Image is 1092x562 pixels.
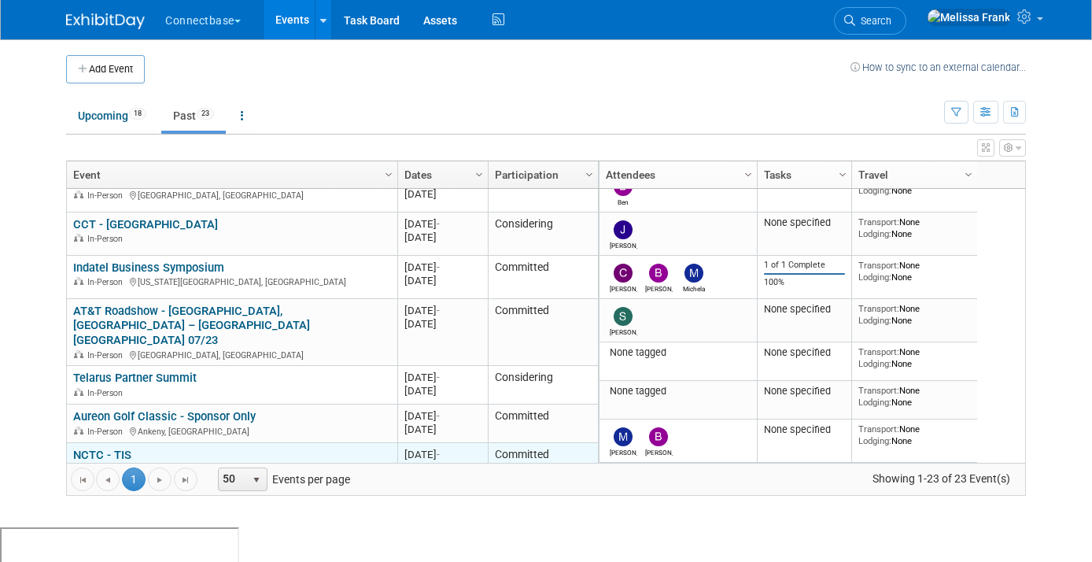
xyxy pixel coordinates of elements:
[73,188,390,202] div: [GEOGRAPHIC_DATA], [GEOGRAPHIC_DATA]
[73,275,390,288] div: [US_STATE][GEOGRAPHIC_DATA], [GEOGRAPHIC_DATA]
[73,161,387,188] a: Event
[606,346,751,359] div: None tagged
[66,13,145,29] img: ExhibitDay
[87,234,127,244] span: In-Person
[437,410,440,422] span: -
[858,216,899,227] span: Transport:
[581,161,599,185] a: Column Settings
[488,213,598,256] td: Considering
[858,216,972,239] div: None None
[76,474,89,486] span: Go to the first page
[382,168,395,181] span: Column Settings
[858,468,1025,490] span: Showing 1-23 of 23 Event(s)
[87,277,127,287] span: In-Person
[850,61,1026,73] a: How to sync to an external calendar...
[764,161,841,188] a: Tasks
[404,161,478,188] a: Dates
[197,108,214,120] span: 23
[73,261,224,275] a: Indatel Business Symposium
[198,468,366,491] span: Events per page
[858,260,899,271] span: Transport:
[74,277,83,285] img: In-Person Event
[858,161,967,188] a: Travel
[614,307,633,326] img: Steve Leavitt
[855,15,891,27] span: Search
[610,446,637,457] div: Mike Oser
[834,7,906,35] a: Search
[437,449,440,460] span: -
[488,256,598,299] td: Committed
[645,283,673,293] div: Brian Duffner
[74,427,83,434] img: In-Person Event
[858,303,899,314] span: Transport:
[649,427,668,446] img: Brian Duffner
[153,474,166,486] span: Go to the next page
[437,218,440,230] span: -
[858,185,891,196] span: Lodging:
[858,315,891,326] span: Lodging:
[610,196,637,206] div: Ben Edmond
[740,161,758,185] a: Column Settings
[488,366,598,405] td: Considering
[381,161,398,185] a: Column Settings
[764,303,846,316] div: None specified
[73,348,390,361] div: [GEOGRAPHIC_DATA], [GEOGRAPHIC_DATA]
[74,234,83,242] img: In-Person Event
[610,283,637,293] div: Carmine Caporelli
[606,385,751,397] div: None tagged
[614,427,633,446] img: Mike Oser
[148,468,172,491] a: Go to the next page
[858,272,891,283] span: Lodging:
[66,55,145,83] button: Add Event
[858,435,891,446] span: Lodging:
[858,358,891,369] span: Lodging:
[404,384,481,397] div: [DATE]
[858,423,899,434] span: Transport:
[87,388,127,398] span: In-Person
[488,299,598,366] td: Committed
[927,9,1011,26] img: Melissa Frank
[404,261,481,274] div: [DATE]
[835,161,852,185] a: Column Settings
[404,423,481,436] div: [DATE]
[404,371,481,384] div: [DATE]
[583,168,596,181] span: Column Settings
[858,385,899,396] span: Transport:
[71,468,94,491] a: Go to the first page
[858,423,972,446] div: None None
[74,388,83,396] img: In-Person Event
[437,305,440,316] span: -
[610,239,637,250] div: John Giblin
[404,217,481,231] div: [DATE]
[684,264,703,283] img: Michela Castiglioni
[836,168,849,181] span: Column Settings
[614,220,633,239] img: John Giblin
[437,261,440,273] span: -
[764,277,846,288] div: 100%
[74,350,83,358] img: In-Person Event
[858,346,899,357] span: Transport:
[473,168,485,181] span: Column Settings
[96,468,120,491] a: Go to the previous page
[404,448,481,461] div: [DATE]
[437,372,440,383] span: -
[764,346,846,359] div: None specified
[122,468,146,491] span: 1
[404,409,481,423] div: [DATE]
[488,405,598,443] td: Committed
[404,231,481,244] div: [DATE]
[961,161,978,185] a: Column Settings
[87,350,127,360] span: In-Person
[404,461,481,475] div: [DATE]
[764,260,846,271] div: 1 of 1 Complete
[87,427,127,437] span: In-Person
[101,474,114,486] span: Go to the previous page
[73,409,256,423] a: Aureon Golf Classic - Sponsor Only
[73,448,131,462] a: NCTC - TIS
[219,468,245,490] span: 50
[73,304,310,348] a: AT&T Roadshow - [GEOGRAPHIC_DATA], [GEOGRAPHIC_DATA] – [GEOGRAPHIC_DATA] [GEOGRAPHIC_DATA] 07/23
[764,385,846,397] div: None specified
[404,317,481,331] div: [DATE]
[495,161,588,188] a: Participation
[404,274,481,287] div: [DATE]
